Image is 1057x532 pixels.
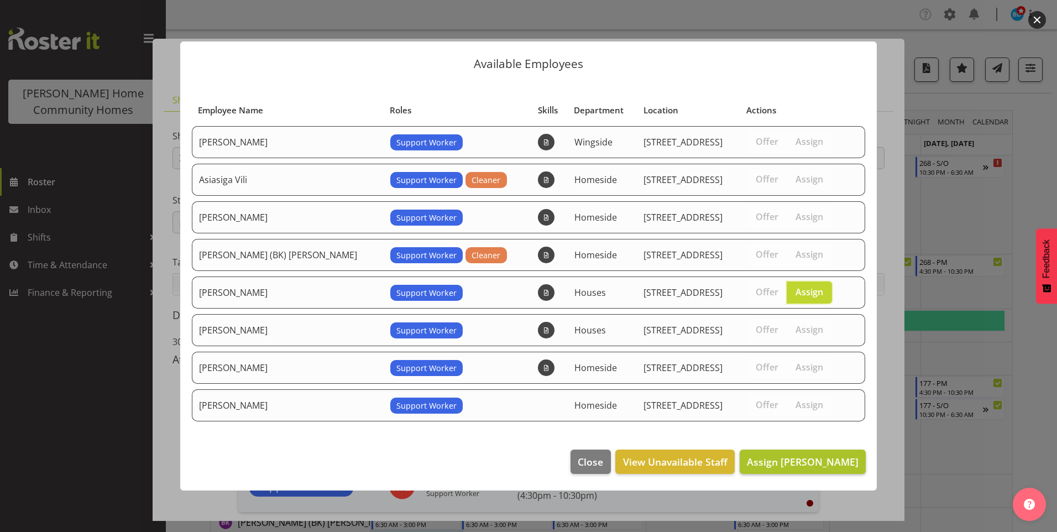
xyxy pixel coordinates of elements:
[643,249,723,261] span: [STREET_ADDRESS]
[396,362,457,374] span: Support Worker
[740,450,866,474] button: Assign [PERSON_NAME]
[1024,499,1035,510] img: help-xxl-2.png
[796,362,823,373] span: Assign
[574,249,617,261] span: Homeside
[756,399,778,410] span: Offer
[643,286,723,299] span: [STREET_ADDRESS]
[643,399,723,411] span: [STREET_ADDRESS]
[1036,228,1057,304] button: Feedback - Show survey
[571,450,610,474] button: Close
[390,104,411,117] span: Roles
[796,249,823,260] span: Assign
[574,104,624,117] span: Department
[796,174,823,185] span: Assign
[574,136,613,148] span: Wingside
[574,399,617,411] span: Homeside
[796,211,823,222] span: Assign
[198,104,263,117] span: Employee Name
[396,212,457,224] span: Support Worker
[643,104,678,117] span: Location
[756,362,778,373] span: Offer
[192,314,384,346] td: [PERSON_NAME]
[396,249,457,262] span: Support Worker
[192,164,384,196] td: Asiasiga Vili
[796,399,823,410] span: Assign
[191,58,866,70] p: Available Employees
[756,174,778,185] span: Offer
[796,136,823,147] span: Assign
[192,201,384,233] td: [PERSON_NAME]
[192,239,384,271] td: [PERSON_NAME] (BK) [PERSON_NAME]
[396,325,457,337] span: Support Worker
[643,174,723,186] span: [STREET_ADDRESS]
[396,137,457,149] span: Support Worker
[747,455,859,468] span: Assign [PERSON_NAME]
[396,174,457,186] span: Support Worker
[623,455,728,469] span: View Unavailable Staff
[578,455,603,469] span: Close
[643,324,723,336] span: [STREET_ADDRESS]
[472,174,500,186] span: Cleaner
[192,277,384,309] td: [PERSON_NAME]
[574,324,606,336] span: Houses
[192,389,384,421] td: [PERSON_NAME]
[643,211,723,223] span: [STREET_ADDRESS]
[1042,239,1051,278] span: Feedback
[396,287,457,299] span: Support Worker
[756,286,778,298] span: Offer
[192,126,384,158] td: [PERSON_NAME]
[756,249,778,260] span: Offer
[756,324,778,335] span: Offer
[538,104,558,117] span: Skills
[472,249,500,262] span: Cleaner
[796,324,823,335] span: Assign
[756,136,778,147] span: Offer
[643,136,723,148] span: [STREET_ADDRESS]
[574,174,617,186] span: Homeside
[574,362,617,374] span: Homeside
[192,352,384,384] td: [PERSON_NAME]
[574,286,606,299] span: Houses
[615,450,734,474] button: View Unavailable Staff
[746,104,776,117] span: Actions
[396,400,457,412] span: Support Worker
[796,286,823,298] span: Assign
[574,211,617,223] span: Homeside
[756,211,778,222] span: Offer
[643,362,723,374] span: [STREET_ADDRESS]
